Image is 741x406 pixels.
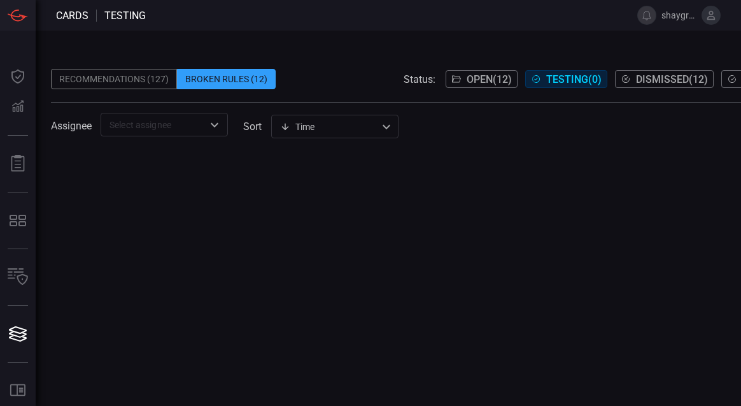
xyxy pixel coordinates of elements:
span: Dismissed ( 12 ) [636,73,708,85]
button: Open(12) [446,70,518,88]
span: Testing ( 0 ) [546,73,602,85]
button: Reports [3,149,33,179]
div: Time [280,120,378,133]
button: Open [206,116,223,134]
div: Broken Rules (12) [177,69,276,89]
button: Inventory [3,262,33,293]
div: Recommendations (127) [51,69,177,89]
span: Status: [404,73,435,85]
span: testing [104,10,146,22]
span: shaygro1 [661,10,696,20]
button: MITRE - Detection Posture [3,205,33,236]
button: Cards [3,319,33,349]
button: Testing(0) [525,70,607,88]
input: Select assignee [104,117,203,133]
button: Dismissed(12) [615,70,714,88]
span: Assignee [51,120,92,132]
span: Cards [56,10,88,22]
span: Open ( 12 ) [467,73,512,85]
label: sort [243,120,262,133]
button: Rule Catalog [3,375,33,406]
button: Dashboard [3,61,33,92]
button: Detections [3,92,33,122]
